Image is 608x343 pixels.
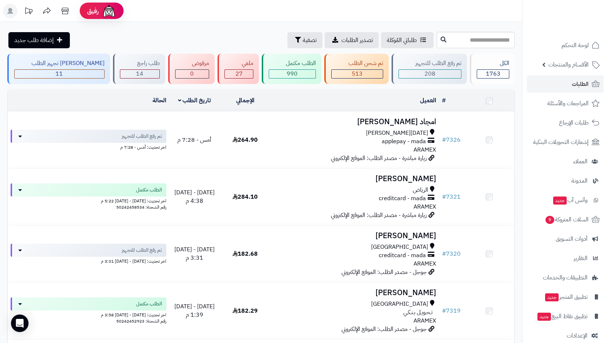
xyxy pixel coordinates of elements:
span: [GEOGRAPHIC_DATA] [371,243,428,251]
div: 0 [175,70,209,78]
span: تطبيق المتجر [544,292,588,302]
a: إضافة طلب جديد [8,32,70,48]
a: المراجعات والأسئلة [527,95,604,112]
span: تطبيق نقاط البيع [537,311,588,321]
h3: [PERSON_NAME] [273,175,437,183]
span: 14 [136,69,143,78]
span: إضافة طلب جديد [14,36,54,45]
a: لوحة التحكم [527,37,604,54]
span: 182.29 [233,306,258,315]
span: # [442,249,446,258]
div: مرفوض [175,59,209,68]
span: [DATE][PERSON_NAME] [366,129,428,137]
span: تم رفع الطلب للتجهيز [122,247,162,254]
h3: امجاد [PERSON_NAME] [273,118,437,126]
span: تـحـويـل بـنـكـي [403,308,433,317]
span: العملاء [573,156,588,167]
a: تحديثات المنصة [19,4,38,20]
span: 11 [56,69,63,78]
span: # [442,136,446,144]
span: لوحة التحكم [562,40,589,50]
span: [DATE] - [DATE] 3:31 م [174,245,215,262]
span: 990 [287,69,298,78]
a: السلات المتروكة9 [527,211,604,228]
a: # [442,96,446,105]
span: أدوات التسويق [556,234,588,244]
a: تطبيق نقاط البيعجديد [527,308,604,325]
span: [DATE] - [DATE] 4:38 م [174,188,215,205]
a: #7319 [442,306,461,315]
span: ARAMEX [413,202,436,211]
span: زيارة مباشرة - مصدر الطلب: الموقع الإلكتروني [331,154,427,163]
a: الطلبات [527,75,604,93]
span: تم رفع الطلب للتجهيز [122,133,162,140]
div: الكل [477,59,509,68]
a: طلباتي المُوكلة [381,32,434,48]
h3: [PERSON_NAME] [273,232,437,240]
div: 27 [225,70,253,78]
span: رفيق [87,7,99,15]
span: السلات المتروكة [545,214,589,225]
span: ARAMEX [413,259,436,268]
a: طلبات الإرجاع [527,114,604,132]
span: 27 [235,69,243,78]
div: تم شحن الطلب [331,59,383,68]
div: 990 [269,70,316,78]
span: الإعدادات [567,331,588,341]
span: 0 [190,69,194,78]
a: تاريخ الطلب [178,96,211,105]
span: جوجل - مصدر الطلب: الموقع الإلكتروني [341,268,427,277]
div: 11 [15,70,104,78]
span: أمس - 7:28 م [177,136,211,144]
div: اخر تحديث: أمس - 7:28 م [11,143,166,150]
a: الطلب مكتمل 990 [260,54,323,84]
span: 264.90 [233,136,258,144]
div: 513 [332,70,383,78]
span: creditcard - mada [379,251,426,260]
a: طلب راجع 14 [112,54,167,84]
a: التقارير [527,249,604,267]
span: الرياض [413,186,428,194]
span: 208 [424,69,435,78]
span: [DATE] - [DATE] 1:39 م [174,302,215,319]
div: اخر تحديث: [DATE] - [DATE] 3:31 م [11,257,166,264]
span: 182.68 [233,249,258,258]
a: تطبيق المتجرجديد [527,288,604,306]
div: اخر تحديث: [DATE] - [DATE] 3:58 م [11,310,166,318]
span: جديد [553,197,567,205]
a: تم رفع الطلب للتجهيز 208 [390,54,469,84]
span: applepay - mada [382,137,426,146]
span: إشعارات التحويلات البنكية [533,137,589,147]
span: جديد [537,313,551,321]
a: مرفوض 0 [167,54,216,84]
a: التطبيقات والخدمات [527,269,604,286]
span: تصفية [303,36,317,45]
span: creditcard - mada [379,194,426,203]
a: إشعارات التحويلات البنكية [527,133,604,151]
div: تم رفع الطلب للتجهيز [399,59,462,68]
button: تصفية [287,32,322,48]
span: المراجعات والأسئلة [547,98,589,108]
span: 284.10 [233,193,258,201]
span: 1763 [486,69,501,78]
a: المدونة [527,172,604,190]
div: طلب راجع [120,59,160,68]
div: Open Intercom Messenger [11,315,29,332]
span: التطبيقات والخدمات [543,273,588,283]
a: [PERSON_NAME] تجهيز الطلب 11 [6,54,112,84]
span: # [442,306,446,315]
a: العملاء [527,153,604,170]
div: 14 [120,70,159,78]
a: #7321 [442,193,461,201]
span: رقم الشحنة: 50242458534 [116,204,166,210]
span: الطلب مكتمل [136,300,162,308]
img: logo-2.png [558,11,601,26]
a: #7320 [442,249,461,258]
span: # [442,193,446,201]
a: الإجمالي [236,96,254,105]
a: تصدير الطلبات [325,32,379,48]
a: ملغي 27 [216,54,260,84]
div: اخر تحديث: [DATE] - [DATE] 5:22 م [11,197,166,204]
div: 208 [399,70,461,78]
span: تصدير الطلبات [341,36,373,45]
